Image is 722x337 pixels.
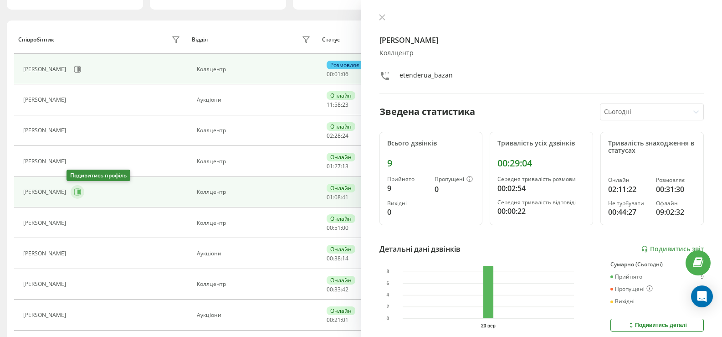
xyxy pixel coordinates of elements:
div: 00:31:30 [656,184,696,195]
div: Коллцентр [197,66,313,73]
div: 9 [387,158,475,169]
div: [PERSON_NAME] [23,189,68,195]
div: [PERSON_NAME] [23,250,68,257]
span: 01 [334,70,341,78]
div: Коллцентр [197,189,313,195]
div: [PERSON_NAME] [23,97,68,103]
div: Вихідні [387,200,427,207]
span: 00 [327,316,333,324]
span: 42 [342,285,348,293]
span: 51 [334,224,341,232]
span: 01 [327,162,333,170]
span: 02 [327,132,333,140]
div: 00:00:22 [497,206,585,217]
span: 58 [334,101,341,109]
span: 00 [327,224,333,232]
div: Коллцентр [379,49,704,57]
div: Середня тривалість розмови [497,176,585,182]
span: 11 [327,101,333,109]
div: : : [327,102,348,108]
span: 24 [342,132,348,140]
div: [PERSON_NAME] [23,66,68,73]
div: : : [327,255,348,262]
span: 01 [342,316,348,324]
div: 0 [435,184,475,195]
span: 23 [342,101,348,109]
div: 0 [387,207,427,218]
div: Сумарно (Сьогодні) [610,261,704,268]
span: 38 [334,254,341,262]
div: 9 [387,183,427,194]
div: [PERSON_NAME] [23,158,68,165]
div: [PERSON_NAME] [23,220,68,226]
text: 4 [386,293,389,298]
div: Онлайн [327,91,355,100]
div: 00:29:04 [497,158,585,169]
div: Розмовляє [656,177,696,183]
span: 33 [334,285,341,293]
div: Аукціони [197,97,313,103]
div: Тривалість знаходження в статусах [608,140,696,155]
span: 21 [334,316,341,324]
div: Онлайн [327,245,355,254]
div: Онлайн [608,177,648,183]
div: Прийнято [610,274,642,280]
text: 8 [386,270,389,275]
span: 00 [342,224,348,232]
div: Онлайн [327,153,355,161]
a: Подивитись звіт [641,245,704,253]
div: : : [327,194,348,201]
div: Офлайн [656,200,696,207]
div: : : [327,133,348,139]
div: : : [327,286,348,293]
span: 00 [327,285,333,293]
div: Коллцентр [197,281,313,287]
div: Аукціони [197,312,313,318]
div: : : [327,163,348,170]
div: 00:02:54 [497,183,585,194]
div: Пропущені [610,285,653,293]
text: 2 [386,304,389,309]
div: Відділ [192,36,208,43]
span: 08 [334,193,341,201]
button: Подивитись деталі [610,319,704,332]
div: Вихідні [610,298,635,305]
div: : : [327,225,348,231]
span: 01 [327,193,333,201]
text: 6 [386,281,389,286]
div: Всього дзвінків [387,140,475,147]
span: 28 [334,132,341,140]
div: Пропущені [435,176,475,183]
div: Подивитись профіль [67,170,130,181]
div: Онлайн [327,184,355,192]
div: 09:02:32 [656,207,696,218]
div: Детальні дані дзвінків [379,244,461,254]
span: 41 [342,193,348,201]
div: 9 [701,274,704,280]
span: 14 [342,254,348,262]
div: Онлайн [327,306,355,315]
div: Онлайн [327,276,355,285]
div: Середня тривалість відповіді [497,199,585,206]
div: Коллцентр [197,127,313,134]
span: 27 [334,162,341,170]
div: Тривалість усіх дзвінків [497,140,585,147]
text: 0 [386,316,389,321]
div: Статус [322,36,340,43]
span: 13 [342,162,348,170]
div: Коллцентр [197,220,313,226]
div: [PERSON_NAME] [23,281,68,287]
div: Прийнято [387,176,427,182]
span: 00 [327,254,333,262]
div: Аукціони [197,250,313,257]
div: etenderua_bazan [399,71,453,84]
span: 06 [342,70,348,78]
div: Не турбувати [608,200,648,207]
div: Подивитись деталі [627,321,687,329]
div: Open Intercom Messenger [691,285,713,307]
div: Онлайн [327,214,355,223]
div: Зведена статистика [379,105,475,119]
text: 23 вер [481,323,496,328]
div: [PERSON_NAME] [23,127,68,134]
div: Співробітник [18,36,54,43]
